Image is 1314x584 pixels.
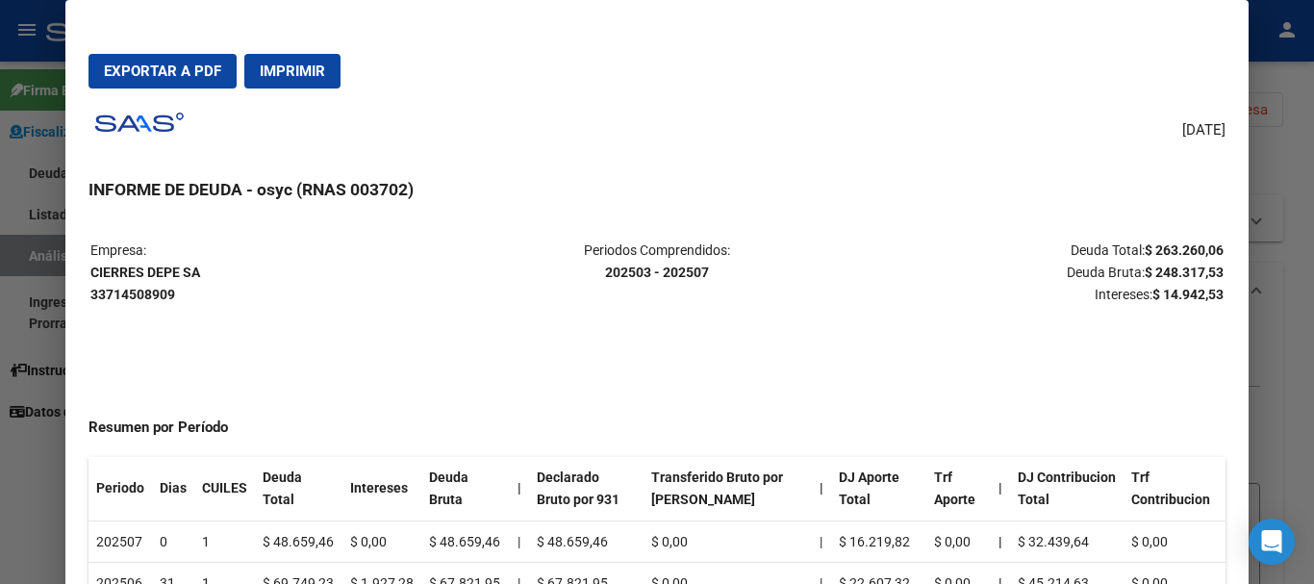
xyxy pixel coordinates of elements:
th: DJ Contribucion Total [1010,457,1124,521]
td: $ 16.219,82 [831,521,926,563]
td: $ 0,00 [926,521,991,563]
p: Deuda Total: Deuda Bruta: Intereses: [847,240,1224,305]
th: | [991,457,1010,521]
th: | [812,457,831,521]
span: Exportar a PDF [104,63,221,80]
strong: $ 248.317,53 [1145,265,1224,280]
td: $ 48.659,46 [255,521,342,563]
button: Exportar a PDF [88,54,237,89]
td: 1 [194,521,255,563]
th: CUILES [194,457,255,521]
th: Dias [152,457,194,521]
th: | [510,457,529,521]
th: | [991,521,1010,563]
td: 202507 [88,521,152,563]
th: Intereses [342,457,421,521]
td: | [812,521,831,563]
th: Deuda Bruta [421,457,510,521]
strong: $ 14.942,53 [1152,287,1224,302]
th: Trf Aporte [926,457,991,521]
strong: $ 263.260,06 [1145,242,1224,258]
strong: 202503 - 202507 [605,265,709,280]
th: Deuda Total [255,457,342,521]
th: Periodo [88,457,152,521]
td: $ 0,00 [1124,521,1226,563]
th: Trf Contribucion [1124,457,1226,521]
td: $ 0,00 [644,521,812,563]
div: Open Intercom Messenger [1249,519,1295,565]
th: DJ Aporte Total [831,457,926,521]
button: Imprimir [244,54,341,89]
p: Empresa: [90,240,467,305]
span: [DATE] [1182,119,1226,141]
th: Transferido Bruto por [PERSON_NAME] [644,457,812,521]
td: | [510,521,529,563]
h3: INFORME DE DEUDA - osyc (RNAS 003702) [88,177,1225,202]
td: $ 32.439,64 [1010,521,1124,563]
p: Periodos Comprendidos: [468,240,845,284]
td: $ 0,00 [342,521,421,563]
strong: CIERRES DEPE SA 33714508909 [90,265,200,302]
h4: Resumen por Período [88,417,1225,439]
td: $ 48.659,46 [529,521,644,563]
td: $ 48.659,46 [421,521,510,563]
td: 0 [152,521,194,563]
th: Declarado Bruto por 931 [529,457,644,521]
span: Imprimir [260,63,325,80]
